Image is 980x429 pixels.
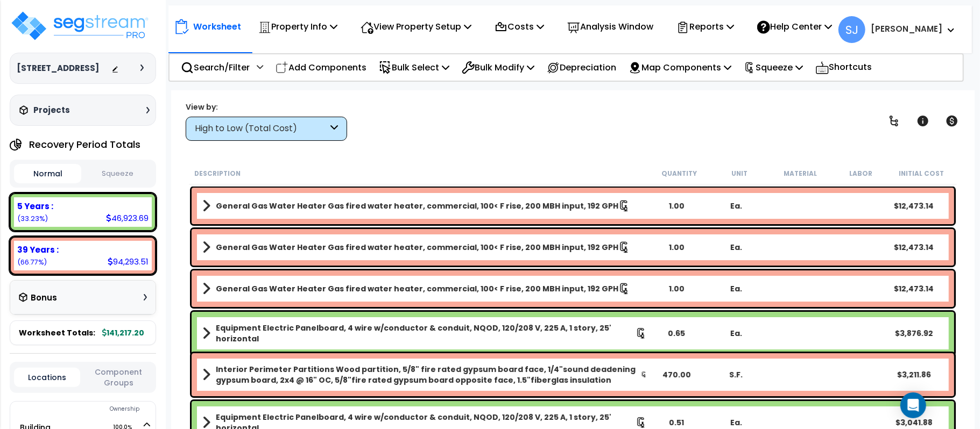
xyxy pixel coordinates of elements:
[106,212,149,224] div: 46,923.69
[186,102,347,112] div: View by:
[202,281,647,296] a: Assembly Title
[647,283,706,294] div: 1.00
[194,169,241,178] small: Description
[661,169,697,178] small: Quantity
[815,60,872,75] p: Shortcuts
[270,55,372,80] div: Add Components
[707,283,766,294] div: Ea.
[547,60,616,75] p: Depreciation
[361,19,471,34] p: View Property Setup
[216,242,618,253] b: General Gas Water Heater Gas fired water heater, commercial, 100< F rise, 200 MBH input, 192 GPH
[676,19,734,34] p: Reports
[202,198,647,213] a: Assembly Title
[849,169,872,178] small: Labor
[216,201,618,211] b: General Gas Water Heater Gas fired water heater, commercial, 100< F rise, 200 MBH input, 192 GPH
[838,16,865,43] span: SJ
[647,369,706,380] div: 470.00
[567,19,653,34] p: Analysis Window
[17,214,48,223] small: (33.23%)
[195,123,328,135] div: High to Low (Total Cost)
[884,328,943,339] div: $3,876.92
[17,244,59,255] b: 39 Years :
[884,201,943,211] div: $12,473.14
[757,19,832,34] p: Help Center
[900,392,926,418] div: Open Intercom Messenger
[647,242,706,253] div: 1.00
[379,60,449,75] p: Bulk Select
[707,417,766,428] div: Ea.
[707,328,766,339] div: Ea.
[629,60,731,75] p: Map Components
[541,55,622,80] div: Depreciation
[899,169,944,178] small: Initial Cost
[216,364,641,385] b: Interior Perimeter Partitions Wood partition, 5/8" fire rated gypsum board face, 1/4"sound deaden...
[884,283,943,294] div: $12,473.14
[884,369,943,380] div: $3,211.86
[181,60,250,75] p: Search/Filter
[884,242,943,253] div: $12,473.14
[84,165,151,183] button: Squeeze
[462,60,534,75] p: Bulk Modify
[884,417,943,428] div: $3,041.88
[10,10,150,42] img: logo_pro_r.png
[86,366,152,389] button: Component Groups
[19,327,95,338] span: Worksheet Totals:
[258,19,337,34] p: Property Info
[216,283,618,294] b: General Gas Water Heater Gas fired water heater, commercial, 100< F rise, 200 MBH input, 192 GPH
[17,63,99,74] h3: [STREET_ADDRESS]
[871,23,942,34] b: [PERSON_NAME]
[108,256,149,267] div: 94,293.51
[202,240,647,255] a: Assembly Title
[29,139,140,150] h4: Recovery Period Totals
[276,60,366,75] p: Add Components
[707,242,766,253] div: Ea.
[495,19,544,34] p: Costs
[14,368,80,387] button: Locations
[707,369,766,380] div: S.F.
[31,294,57,303] h3: Bonus
[193,19,241,34] p: Worksheet
[14,164,81,183] button: Normal
[707,201,766,211] div: Ea.
[647,201,706,211] div: 1.00
[32,403,156,416] div: Ownership
[202,323,647,344] a: Assembly Title
[744,60,803,75] p: Squeeze
[17,258,47,267] small: (66.77%)
[784,169,817,178] small: Material
[216,323,636,344] b: Equipment Electric Panelboard, 4 wire w/conductor & conduit, NQOD, 120/208 V, 225 A, 1 story, 25'...
[17,201,53,212] b: 5 Years :
[647,328,706,339] div: 0.65
[647,417,706,428] div: 0.51
[809,54,878,81] div: Shortcuts
[102,327,144,338] b: 141,217.20
[731,169,748,178] small: Unit
[202,364,647,385] a: Assembly Title
[33,105,70,116] h3: Projects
